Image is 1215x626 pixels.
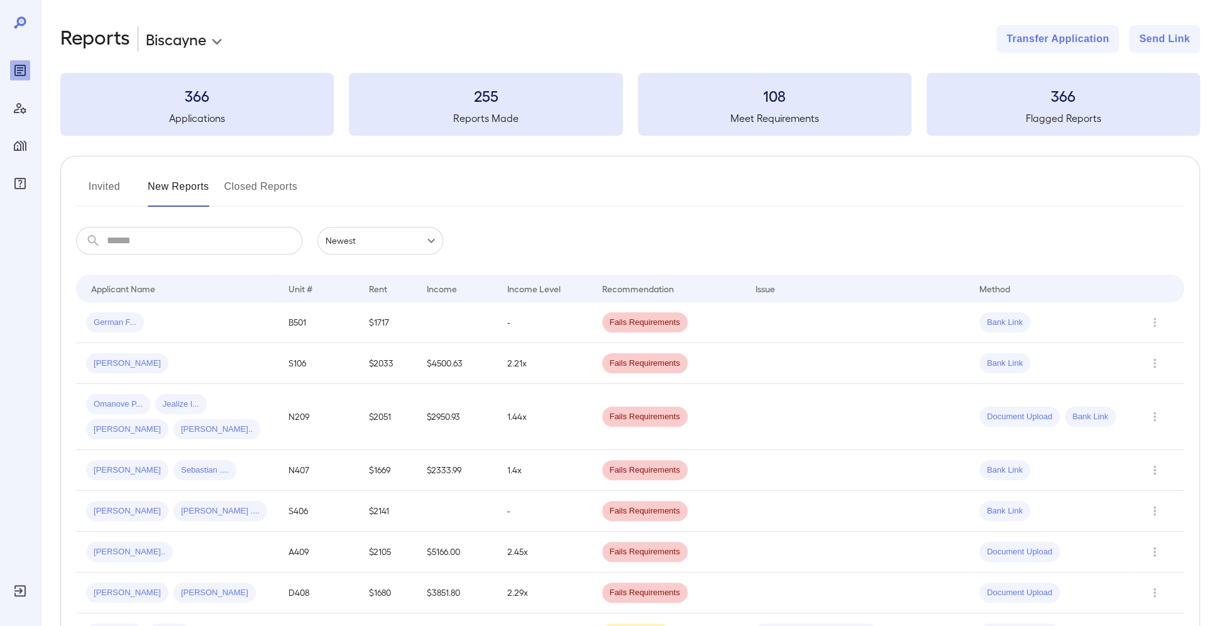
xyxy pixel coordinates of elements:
[926,111,1200,126] h5: Flagged Reports
[1145,542,1165,562] button: Row Actions
[602,464,688,476] span: Fails Requirements
[979,505,1030,517] span: Bank Link
[497,384,591,450] td: 1.44x
[1145,583,1165,603] button: Row Actions
[278,573,360,613] td: D408
[224,177,298,207] button: Closed Reports
[416,532,497,573] td: $5166.00
[1145,353,1165,373] button: Row Actions
[278,343,360,384] td: S106
[86,464,168,476] span: [PERSON_NAME]
[60,111,334,126] h5: Applications
[155,398,207,410] span: Jealize l...
[1129,25,1200,53] button: Send Link
[349,85,622,106] h3: 255
[1065,411,1116,423] span: Bank Link
[146,29,206,49] p: Biscayne
[278,532,360,573] td: A409
[278,302,360,343] td: B501
[173,505,267,517] span: [PERSON_NAME] ....
[602,411,688,423] span: Fails Requirements
[173,587,256,599] span: [PERSON_NAME]
[86,398,150,410] span: Omanove P...
[86,424,168,436] span: [PERSON_NAME]
[60,25,130,53] h2: Reports
[359,532,416,573] td: $2105
[602,546,688,558] span: Fails Requirements
[497,491,591,532] td: -
[10,60,30,80] div: Reports
[86,505,168,517] span: [PERSON_NAME]
[86,546,173,558] span: [PERSON_NAME]..
[10,136,30,156] div: Manage Properties
[996,25,1119,53] button: Transfer Application
[278,384,360,450] td: N209
[638,111,911,126] h5: Meet Requirements
[86,317,144,329] span: German F...
[979,281,1010,296] div: Method
[173,464,236,476] span: Sebastian ....
[416,343,497,384] td: $4500.63
[638,85,911,106] h3: 108
[497,532,591,573] td: 2.45x
[602,505,688,517] span: Fails Requirements
[60,85,334,106] h3: 366
[359,302,416,343] td: $1717
[497,302,591,343] td: -
[602,587,688,599] span: Fails Requirements
[173,424,260,436] span: [PERSON_NAME]..
[359,491,416,532] td: $2141
[369,281,389,296] div: Rent
[979,358,1030,370] span: Bank Link
[359,343,416,384] td: $2033
[359,384,416,450] td: $2051
[426,281,456,296] div: Income
[416,384,497,450] td: $2950.93
[979,411,1060,423] span: Document Upload
[10,173,30,194] div: FAQ
[602,317,688,329] span: Fails Requirements
[497,343,591,384] td: 2.21x
[979,317,1030,329] span: Bank Link
[289,281,312,296] div: Unit #
[349,111,622,126] h5: Reports Made
[979,464,1030,476] span: Bank Link
[359,573,416,613] td: $1680
[507,281,561,296] div: Income Level
[148,177,209,207] button: New Reports
[278,491,360,532] td: S406
[10,98,30,118] div: Manage Users
[60,73,1200,136] summary: 366Applications255Reports Made108Meet Requirements366Flagged Reports
[926,85,1200,106] h3: 366
[416,450,497,491] td: $2333.99
[86,358,168,370] span: [PERSON_NAME]
[1145,312,1165,332] button: Row Actions
[979,587,1060,599] span: Document Upload
[497,450,591,491] td: 1.4x
[1145,460,1165,480] button: Row Actions
[278,450,360,491] td: N407
[1145,407,1165,427] button: Row Actions
[91,281,155,296] div: Applicant Name
[979,546,1060,558] span: Document Upload
[317,227,443,255] div: Newest
[86,587,168,599] span: [PERSON_NAME]
[10,581,30,601] div: Log Out
[497,573,591,613] td: 2.29x
[416,573,497,613] td: $3851.80
[602,358,688,370] span: Fails Requirements
[755,281,775,296] div: Issue
[602,281,674,296] div: Recommendation
[1145,501,1165,521] button: Row Actions
[76,177,133,207] button: Invited
[359,450,416,491] td: $1669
